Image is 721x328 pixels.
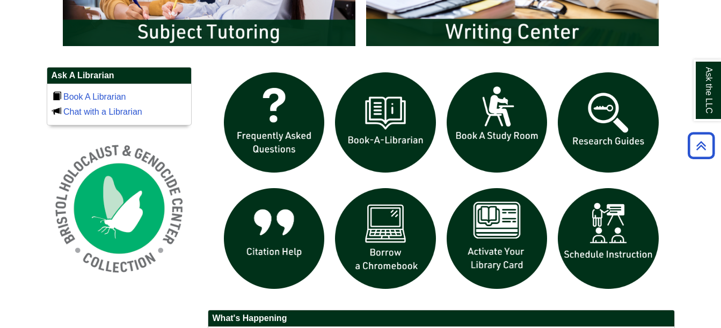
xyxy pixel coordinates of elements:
img: book a study room icon links to book a study room web page [441,67,553,178]
h2: What's Happening [208,310,674,327]
img: Borrow a chromebook icon links to the borrow a chromebook web page [330,183,441,294]
img: frequently asked questions [219,67,330,178]
a: Chat with a Librarian [63,107,142,116]
div: slideshow [219,67,664,299]
a: Book A Librarian [63,92,126,101]
img: Research Guides icon links to research guides web page [552,67,664,178]
img: activate Library Card icon links to form to activate student ID into library card [441,183,553,294]
img: Book a Librarian icon links to book a librarian web page [330,67,441,178]
img: citation help icon links to citation help guide page [219,183,330,294]
h2: Ask A Librarian [47,68,191,84]
a: Back to Top [684,138,718,153]
img: For faculty. Schedule Library Instruction icon links to form. [552,183,664,294]
img: Holocaust and Genocide Collection [47,136,192,281]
